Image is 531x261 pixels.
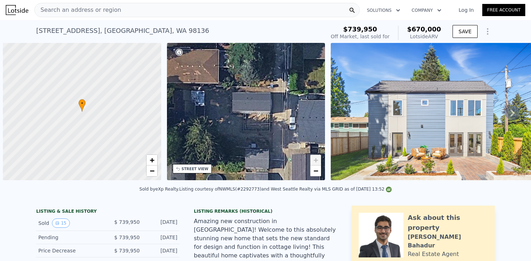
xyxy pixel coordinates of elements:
[482,4,525,16] a: Free Account
[386,187,392,192] img: NWMLS Logo
[149,156,154,164] span: +
[310,166,321,176] a: Zoom out
[139,187,179,192] div: Sold by eXp Realty .
[331,33,389,40] div: Off Market, last sold for
[480,24,495,39] button: Show Options
[52,218,70,228] button: View historical data
[36,208,180,216] div: LISTING & SALE HISTORY
[407,25,441,33] span: $670,000
[38,218,102,228] div: Sold
[343,25,377,33] span: $739,950
[408,213,488,233] div: Ask about this property
[35,6,121,14] span: Search an address or region
[408,233,488,250] div: [PERSON_NAME] Bahadur
[114,219,140,225] span: $ 739,950
[78,99,86,112] div: •
[450,6,482,14] a: Log In
[145,247,177,254] div: [DATE]
[78,100,86,107] span: •
[145,218,177,228] div: [DATE]
[147,155,157,166] a: Zoom in
[6,5,28,15] img: Lotside
[310,155,321,166] a: Zoom in
[38,247,102,254] div: Price Decrease
[114,248,140,253] span: $ 739,950
[38,234,102,241] div: Pending
[182,166,209,172] div: STREET VIEW
[36,26,209,36] div: [STREET_ADDRESS] , [GEOGRAPHIC_DATA] , WA 98136
[114,235,140,240] span: $ 739,950
[314,166,318,175] span: −
[145,234,177,241] div: [DATE]
[361,4,406,17] button: Solutions
[453,25,478,38] button: SAVE
[149,166,154,175] span: −
[406,4,447,17] button: Company
[147,166,157,176] a: Zoom out
[314,156,318,164] span: +
[407,33,441,40] div: Lotside ARV
[408,250,459,258] div: Real Estate Agent
[179,187,392,192] div: Listing courtesy of NWMLS (#2292773) and West Seattle Realty via MLS GRID as of [DATE] 13:52
[194,208,337,214] div: Listing Remarks (Historical)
